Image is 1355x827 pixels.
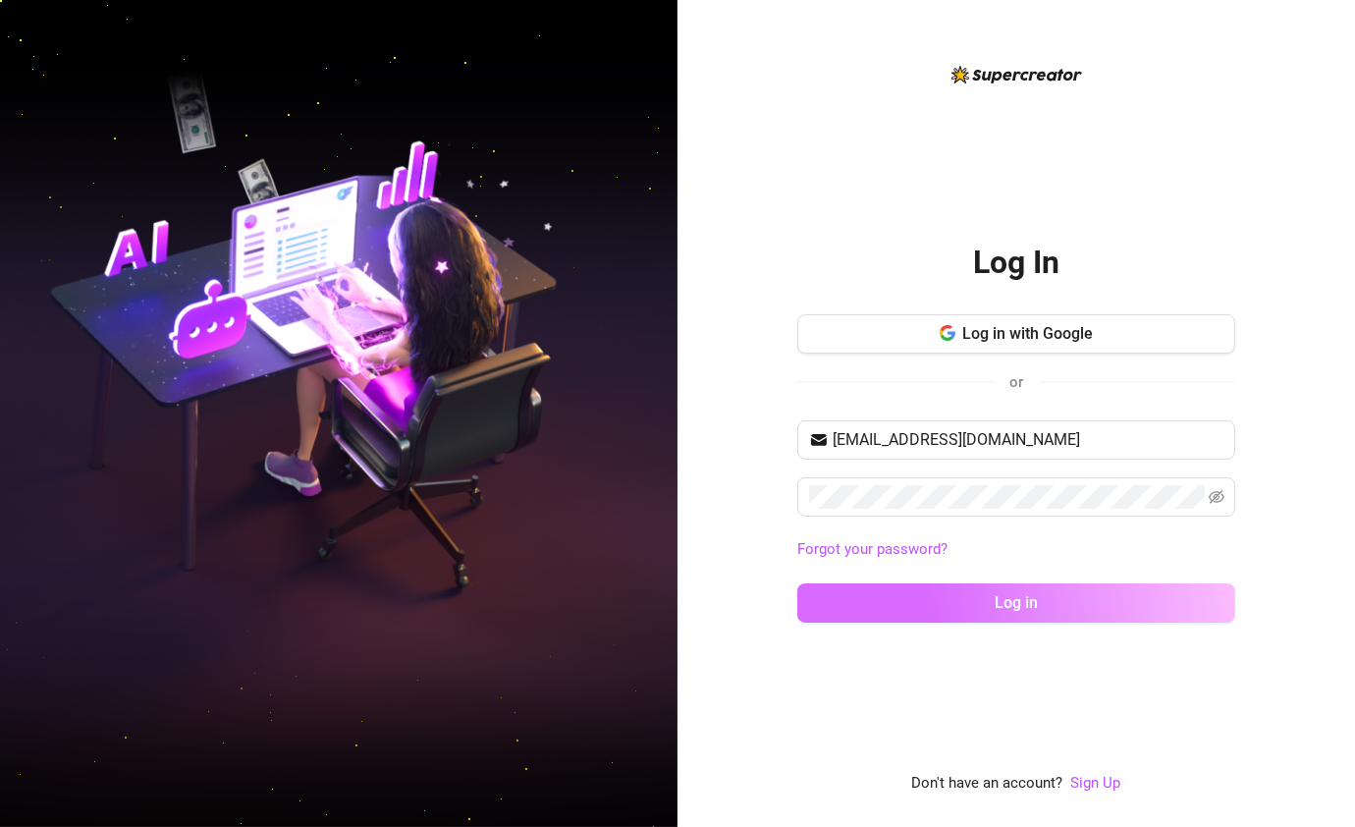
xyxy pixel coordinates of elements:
span: Log in [995,593,1038,612]
span: or [1009,373,1023,391]
span: eye-invisible [1209,489,1224,505]
h2: Log In [973,243,1059,283]
a: Forgot your password? [797,540,948,558]
a: Sign Up [1071,774,1121,792]
span: Log in with Google [963,324,1094,343]
a: Sign Up [1071,772,1121,796]
input: Your email [833,428,1223,452]
button: Log in [797,583,1235,623]
a: Forgot your password? [797,538,1235,562]
span: Don't have an account? [912,772,1063,796]
img: logo-BBDzfeDw.svg [951,66,1082,83]
button: Log in with Google [797,314,1235,354]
